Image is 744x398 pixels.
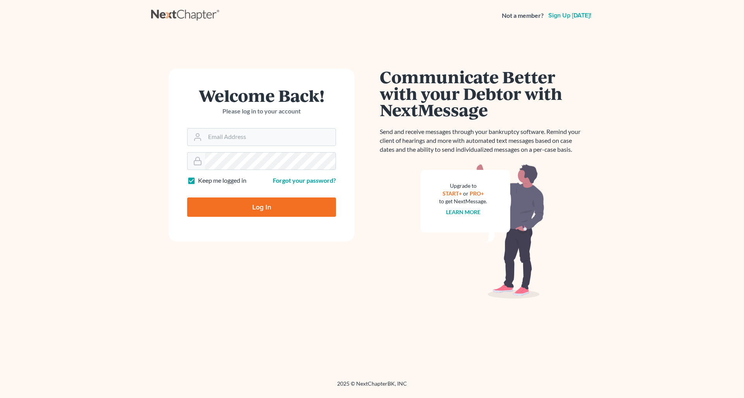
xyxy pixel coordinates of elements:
div: 2025 © NextChapterBK, INC [151,380,593,394]
span: or [463,190,468,197]
input: Log In [187,197,336,217]
strong: Not a member? [502,11,544,20]
div: to get NextMessage. [439,197,487,205]
label: Keep me logged in [198,176,246,185]
a: Sign up [DATE]! [547,12,593,19]
a: Forgot your password? [273,177,336,184]
a: START+ [443,190,462,197]
div: Upgrade to [439,182,487,190]
a: PRO+ [470,190,484,197]
h1: Communicate Better with your Debtor with NextMessage [380,69,585,118]
p: Please log in to your account [187,107,336,116]
h1: Welcome Back! [187,87,336,104]
p: Send and receive messages through your bankruptcy software. Remind your client of hearings and mo... [380,127,585,154]
a: Learn more [446,209,480,215]
input: Email Address [205,129,336,146]
img: nextmessage_bg-59042aed3d76b12b5cd301f8e5b87938c9018125f34e5fa2b7a6b67550977c72.svg [420,163,544,299]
